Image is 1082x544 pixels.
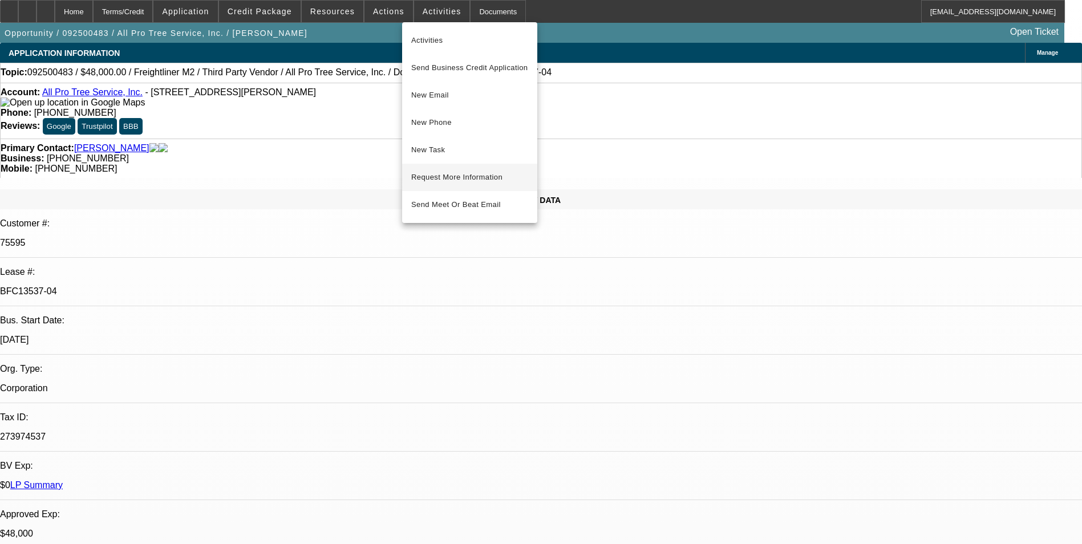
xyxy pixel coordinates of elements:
span: New Phone [411,116,528,129]
span: Send Meet Or Beat Email [411,198,528,212]
span: Send Business Credit Application [411,61,528,75]
span: Request More Information [411,170,528,184]
span: New Task [411,143,528,157]
span: Activities [411,34,528,47]
span: New Email [411,88,528,102]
